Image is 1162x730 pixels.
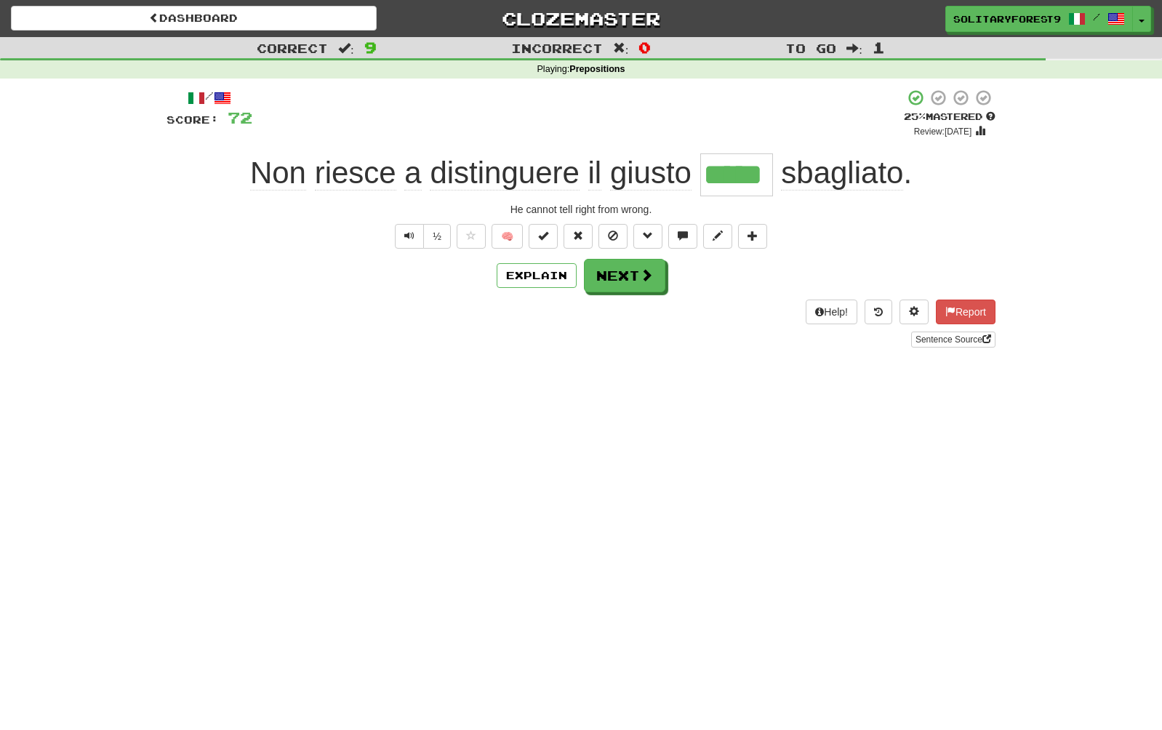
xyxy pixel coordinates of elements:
span: Incorrect [511,41,603,55]
button: Round history (alt+y) [865,300,892,324]
span: : [613,42,629,55]
span: Non [250,156,306,190]
span: Correct [257,41,328,55]
button: Play sentence audio (ctl+space) [395,224,424,249]
span: 1 [873,39,885,56]
a: SolitaryForest9330 / [945,6,1133,32]
span: / [1093,12,1100,22]
button: Ignore sentence (alt+i) [598,224,628,249]
span: sbagliato [781,156,903,190]
button: Add to collection (alt+a) [738,224,767,249]
button: 🧠 [492,224,523,249]
span: Score: [167,113,219,126]
div: Text-to-speech controls [392,224,451,249]
span: a [404,156,421,190]
a: Clozemaster [398,6,764,31]
button: Set this sentence to 100% Mastered (alt+m) [529,224,558,249]
button: Help! [806,300,857,324]
span: il [588,156,602,190]
span: giusto [610,156,692,190]
div: / [167,89,252,107]
a: Dashboard [11,6,377,31]
button: ½ [423,224,451,249]
div: He cannot tell right from wrong. [167,202,995,217]
a: Sentence Source [911,332,995,348]
span: riesce [315,156,396,190]
strong: Prepositions [569,64,625,74]
button: Explain [497,263,577,288]
button: Reset to 0% Mastered (alt+r) [564,224,593,249]
button: Report [936,300,995,324]
span: distinguere [430,156,579,190]
small: Review: [DATE] [914,127,972,137]
div: Mastered [904,111,995,124]
span: : [846,42,862,55]
button: Edit sentence (alt+d) [703,224,732,249]
button: Discuss sentence (alt+u) [668,224,697,249]
span: : [338,42,354,55]
span: 0 [638,39,651,56]
button: Grammar (alt+g) [633,224,662,249]
span: 25 % [904,111,926,122]
span: 9 [364,39,377,56]
span: SolitaryForest9330 [953,12,1061,25]
button: Next [584,259,665,292]
span: 72 [228,108,252,127]
span: To go [785,41,836,55]
button: Favorite sentence (alt+f) [457,224,486,249]
span: . [773,156,912,190]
